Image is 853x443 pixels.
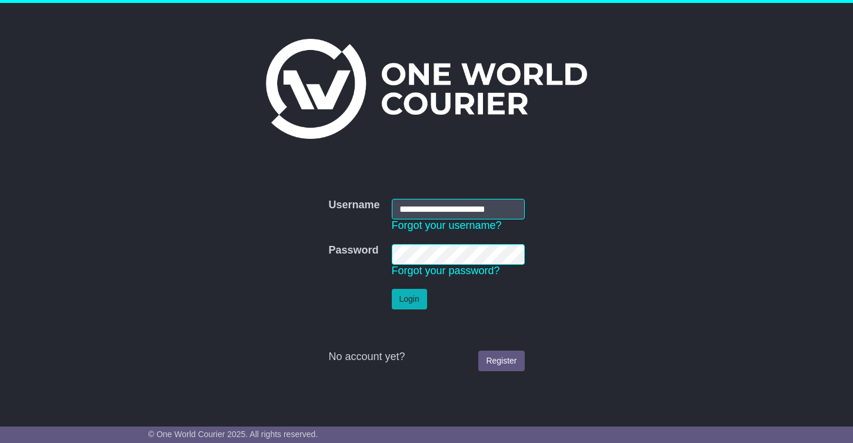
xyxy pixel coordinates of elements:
[392,219,502,231] a: Forgot your username?
[328,244,378,257] label: Password
[392,265,500,277] a: Forgot your password?
[266,39,587,139] img: One World
[478,351,524,371] a: Register
[148,429,318,439] span: © One World Courier 2025. All rights reserved.
[328,199,379,212] label: Username
[392,289,427,309] button: Login
[328,351,524,364] div: No account yet?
